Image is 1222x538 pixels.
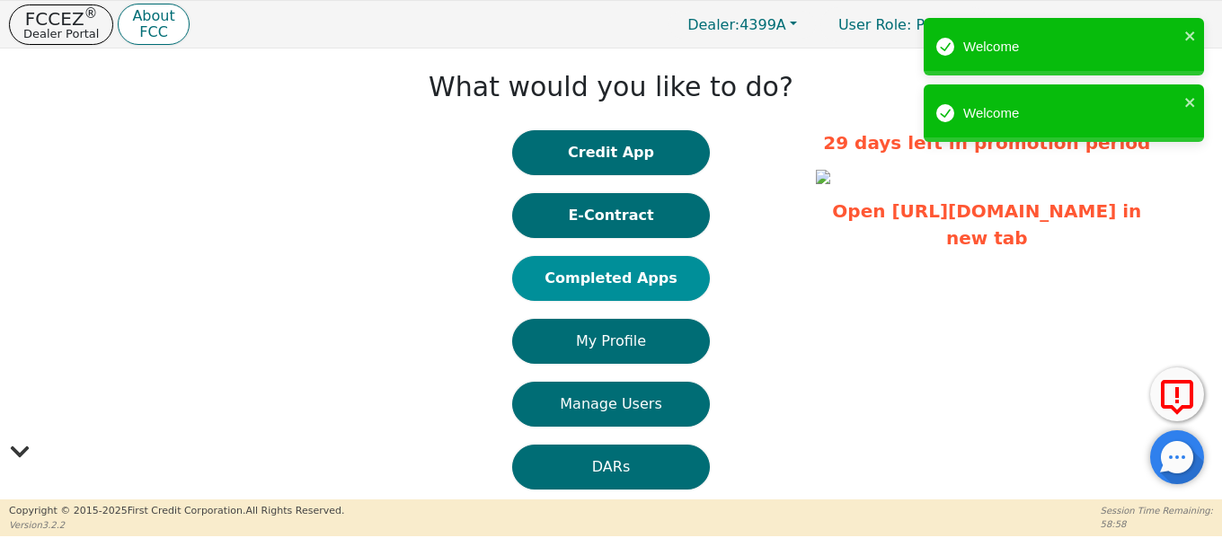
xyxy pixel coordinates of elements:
[512,382,710,427] button: Manage Users
[429,71,793,103] h1: What would you like to do?
[1101,504,1213,517] p: Session Time Remaining:
[9,518,344,532] p: Version 3.2.2
[9,4,113,45] button: FCCEZ®Dealer Portal
[669,11,816,39] button: Dealer:4399A
[963,103,1179,124] div: Welcome
[838,16,911,33] span: User Role :
[994,11,1213,39] button: 4399A:[PERSON_NAME]
[512,319,710,364] button: My Profile
[820,7,989,42] a: User Role: Primary
[1101,517,1213,531] p: 58:58
[84,5,98,22] sup: ®
[832,200,1141,249] a: Open [URL][DOMAIN_NAME] in new tab
[820,7,989,42] p: Primary
[132,9,174,23] p: About
[816,170,830,184] img: 83aac62c-b107-4d41-9ac1-81a9794cbf89
[9,504,344,519] p: Copyright © 2015- 2025 First Credit Corporation.
[245,505,344,516] span: All Rights Reserved.
[687,16,739,33] span: Dealer:
[512,193,710,238] button: E-Contract
[512,256,710,301] button: Completed Apps
[816,129,1157,156] p: 29 days left in promotion period
[1184,92,1197,112] button: close
[132,25,174,40] p: FCC
[1150,367,1204,421] button: Report Error to FCC
[23,10,99,28] p: FCCEZ
[512,445,710,489] button: DARs
[687,16,786,33] span: 4399A
[23,28,99,40] p: Dealer Portal
[1184,25,1197,46] button: close
[512,130,710,175] button: Credit App
[118,4,189,46] button: AboutFCC
[963,37,1179,57] div: Welcome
